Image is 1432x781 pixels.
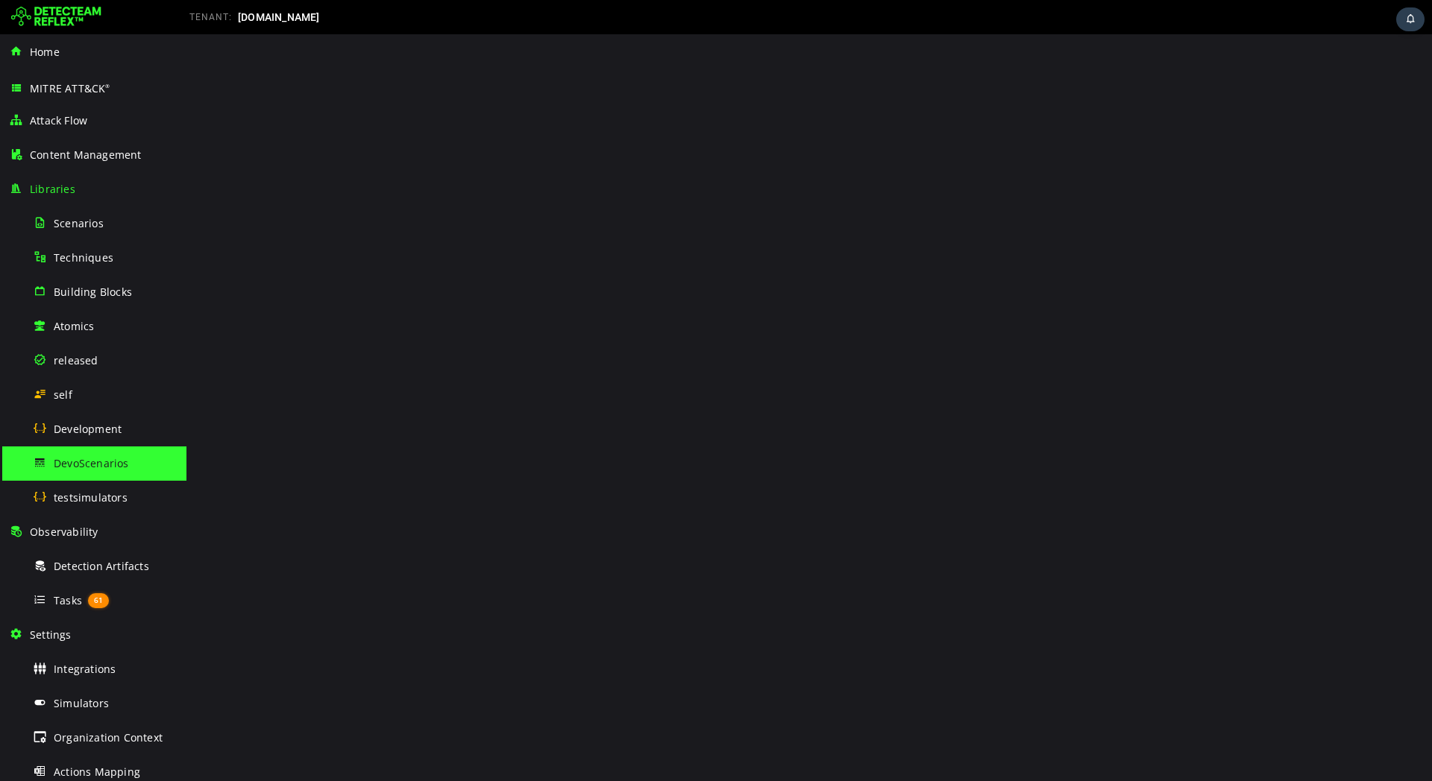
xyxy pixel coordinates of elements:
span: Observability [30,525,98,539]
span: Organization Context [54,730,163,744]
span: Building Blocks [54,285,132,299]
span: TENANT: [189,12,232,22]
span: Settings [30,627,72,642]
span: Scenarios [54,216,104,230]
span: 61 [88,593,109,608]
span: Development [54,422,122,436]
sup: ® [105,83,110,89]
span: Integrations [54,662,116,676]
span: Techniques [54,250,113,265]
span: Actions Mapping [54,765,140,779]
span: MITRE ATT&CK [30,81,110,95]
div: Task Notifications [1396,7,1425,31]
span: Simulators [54,696,109,710]
span: Content Management [30,148,142,162]
img: Detecteam logo [11,5,101,29]
span: DevoScenarios [54,456,129,470]
span: Tasks [54,593,82,607]
span: Atomics [54,319,94,333]
span: testsimulators [54,490,128,505]
span: self [54,388,72,402]
span: Attack Flow [30,113,87,127]
span: Libraries [30,182,75,196]
span: released [54,353,98,367]
span: [DOMAIN_NAME] [238,11,320,23]
span: Detection Artifacts [54,559,149,573]
span: Home [30,45,60,59]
